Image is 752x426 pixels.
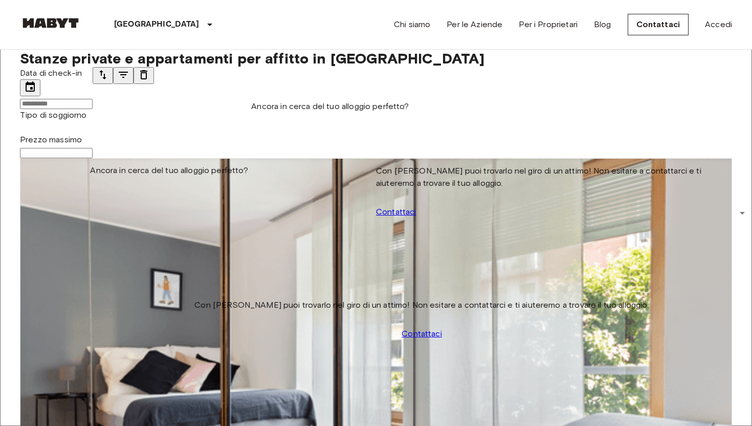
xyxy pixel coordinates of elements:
span: Con [PERSON_NAME] puoi trovarlo nel giro di un attimo! Non esitare a contattarci e ti aiuteremo a... [194,299,649,311]
a: Contattaci [628,14,689,35]
a: Contattaci [402,328,442,340]
a: Blog [594,18,611,31]
span: Ancora in cerca del tuo alloggio perfetto? [251,100,409,113]
a: Per le Aziende [447,18,502,31]
a: Accedi [705,18,732,31]
img: Habyt [20,18,81,28]
p: [GEOGRAPHIC_DATA] [114,18,200,31]
a: Chi siamo [394,18,430,31]
a: Per i Proprietari [519,18,578,31]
